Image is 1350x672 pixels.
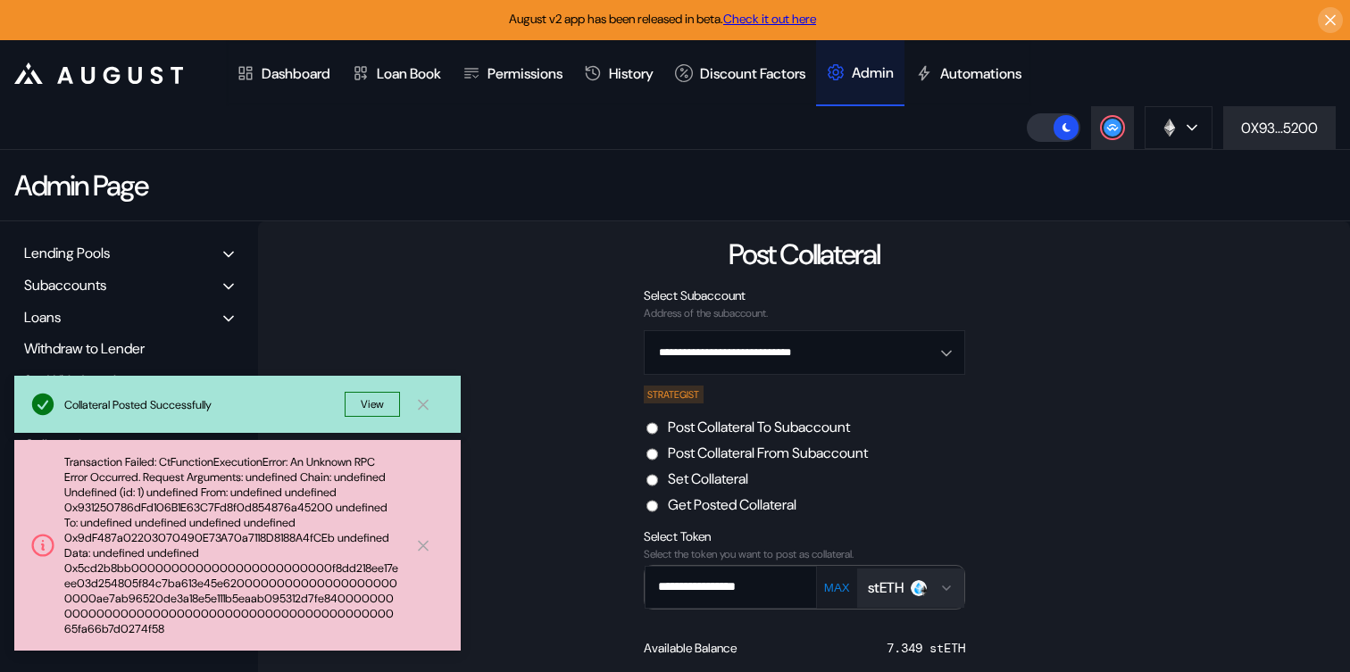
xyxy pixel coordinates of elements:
[452,40,573,106] a: Permissions
[852,63,894,82] div: Admin
[729,236,879,273] div: Post Collateral
[723,11,816,27] a: Check it out here
[644,386,704,403] div: STRATEGIST
[18,335,240,362] div: Withdraw to Lender
[609,64,654,83] div: History
[24,276,106,295] div: Subaccounts
[644,528,965,544] div: Select Token
[14,167,147,204] div: Admin Page
[24,308,61,327] div: Loans
[644,287,965,303] div: Select Subaccount
[1160,118,1179,137] img: chain logo
[341,40,452,106] a: Loan Book
[377,64,441,83] div: Loan Book
[664,40,816,106] a: Discount Factors
[487,64,562,83] div: Permissions
[919,585,929,596] img: svg+xml,%3c
[1241,119,1318,137] div: 0X93...5200
[644,548,965,560] div: Select the token you want to post as collateral.
[18,367,240,394] div: Set Withdrawal
[868,578,904,597] div: stETH
[668,469,748,488] label: Set Collateral
[262,64,330,83] div: Dashboard
[700,64,805,83] div: Discount Factors
[819,580,855,595] button: MAX
[64,454,400,636] div: Transaction Failed: CtFunctionExecutionError: An Unknown RPC Error Occurred. Request Arguments: u...
[345,392,400,417] button: View
[816,40,904,106] a: Admin
[668,495,796,514] label: Get Posted Collateral
[226,40,341,106] a: Dashboard
[1223,106,1336,149] button: 0X93...5200
[904,40,1032,106] a: Automations
[644,640,737,656] div: Available Balance
[668,418,850,436] label: Post Collateral To Subaccount
[857,568,964,608] button: Open menu for selecting token for payment
[911,580,927,596] img: steth_logo.png
[668,444,868,462] label: Post Collateral From Subaccount
[509,11,816,27] span: August v2 app has been released in beta.
[644,307,965,319] div: Address of the subaccount.
[64,397,345,412] div: Collateral Posted Successfully
[573,40,664,106] a: History
[1145,106,1212,149] button: chain logo
[24,244,110,262] div: Lending Pools
[644,330,965,375] button: Open menu
[940,64,1021,83] div: Automations
[887,640,965,656] div: 7.349 stETH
